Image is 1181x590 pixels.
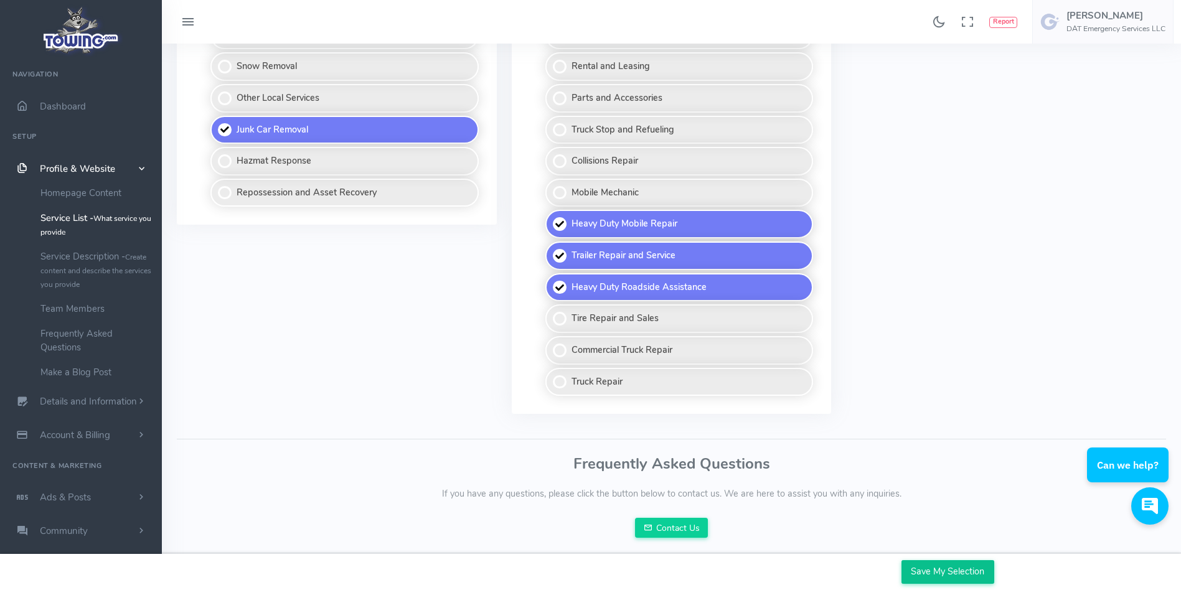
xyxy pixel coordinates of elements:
h3: Frequently Asked Questions [177,456,1166,472]
label: Junk Car Removal [210,116,479,144]
a: Homepage Content [31,180,162,205]
span: Community [40,525,88,537]
label: Truck Stop and Refueling [545,116,814,144]
label: Truck Repair [545,368,814,396]
span: Ads & Posts [40,491,91,503]
label: Trailer Repair and Service [545,241,814,270]
label: Repossession and Asset Recovery [210,179,479,207]
a: Service Description -Create content and describe the services you provide [31,244,162,296]
input: Save My Selection [901,560,994,584]
label: Snow Removal [210,52,479,81]
label: Rental and Leasing [545,52,814,81]
label: Commercial Truck Repair [545,336,814,365]
img: user-image [1040,12,1060,32]
span: Dashboard [40,100,86,113]
a: Make a Blog Post [31,360,162,385]
label: Heavy Duty Roadside Assistance [545,273,814,302]
label: Collisions Repair [545,147,814,176]
button: Report [989,17,1017,28]
label: Tire Repair and Sales [545,304,814,333]
label: Other Local Services [210,84,479,113]
a: Frequently Asked Questions [31,321,162,360]
small: What service you provide [40,213,151,237]
label: Hazmat Response [210,147,479,176]
span: Profile & Website [40,162,115,175]
img: logo [39,4,123,57]
a: Contact Us [635,518,708,538]
iframe: Conversations [1078,413,1181,537]
label: Heavy Duty Mobile Repair [545,210,814,238]
p: If you have any questions, please click the button below to contact us. We are here to assist you... [177,487,1166,501]
label: Parts and Accessories [545,84,814,113]
span: Details and Information [40,396,137,408]
span: Account & Billing [40,429,110,441]
label: Mobile Mechanic [545,179,814,207]
h5: [PERSON_NAME] [1066,11,1165,21]
h6: DAT Emergency Services LLC [1066,25,1165,33]
small: Create content and describe the services you provide [40,252,151,289]
a: Team Members [31,296,162,321]
a: Service List -What service you provide [31,205,162,244]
